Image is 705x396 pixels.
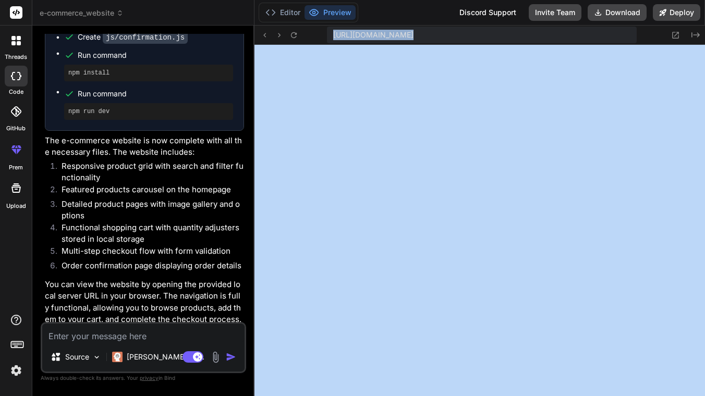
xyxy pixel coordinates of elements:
[127,352,204,362] p: [PERSON_NAME] 4 S..
[305,5,356,20] button: Preview
[78,50,233,60] span: Run command
[653,4,700,21] button: Deploy
[588,4,647,21] button: Download
[41,373,246,383] p: Always double-check its answers. Your in Bind
[7,362,25,379] img: settings
[261,5,305,20] button: Editor
[53,245,244,260] li: Multi-step checkout flow with form validation
[53,160,244,184] li: Responsive product grid with search and filter functionality
[453,4,522,21] div: Discord Support
[45,135,244,158] p: The e-commerce website is now complete with all the necessary files. The website includes:
[103,31,188,44] code: js/confirmation.js
[6,202,26,211] label: Upload
[40,8,124,18] span: e-commerce_website
[254,45,705,396] iframe: Preview
[68,69,229,77] pre: npm install
[53,199,244,222] li: Detailed product pages with image gallery and options
[92,353,101,362] img: Pick Models
[6,124,26,133] label: GitHub
[140,375,159,381] span: privacy
[9,163,23,172] label: prem
[53,260,244,275] li: Order confirmation page displaying order details
[529,4,581,21] button: Invite Team
[53,222,244,245] li: Functional shopping cart with quantity adjusters stored in local storage
[333,30,414,40] span: [URL][DOMAIN_NAME]
[226,352,236,362] img: icon
[5,53,27,61] label: threads
[53,184,244,199] li: Featured products carousel on the homepage
[68,107,229,116] pre: npm run dev
[78,89,233,99] span: Run command
[112,352,123,362] img: Claude 4 Sonnet
[65,352,89,362] p: Source
[9,88,23,96] label: code
[45,279,244,326] p: You can view the website by opening the provided local server URL in your browser. The navigation...
[78,32,188,43] div: Create
[210,351,222,363] img: attachment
